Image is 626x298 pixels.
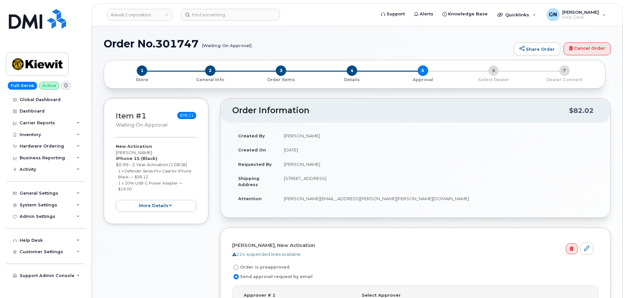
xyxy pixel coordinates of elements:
strong: New Activation [116,144,152,149]
strong: Shipping Address [238,176,259,187]
a: 1 Store [109,76,175,83]
a: 4 Details [317,76,388,83]
strong: Requested By [238,162,272,167]
label: Order is preapproved [232,263,289,271]
div: $82.02 [569,104,594,117]
iframe: Messenger Launcher [598,270,621,293]
td: [PERSON_NAME][EMAIL_ADDRESS][PERSON_NAME][PERSON_NAME][DOMAIN_NAME] [278,191,599,206]
strong: iPhone 15 (Black) [116,156,157,161]
h2: Order Information [232,106,569,115]
td: [DATE] [278,143,599,157]
small: 1 x 20W USB-C Power Adapter — $19.00 [118,181,183,192]
span: 4 [347,65,357,76]
div: 224 suspended lines available. [232,251,593,257]
a: Share Order [514,43,560,56]
p: Store [112,77,172,83]
p: Details [319,77,385,83]
h1: Order No.301747 [104,38,511,49]
strong: Created By [238,133,265,138]
td: [PERSON_NAME] [278,129,599,143]
small: Waiting On Approval [116,122,167,128]
a: 3 Order Items [246,76,317,83]
a: 2 General Info [175,76,246,83]
p: General Info [178,77,243,83]
label: Send approval request by email [232,273,313,281]
a: Item #1 [116,111,147,120]
input: Send approval request by email [234,274,239,279]
strong: Created On [238,147,266,152]
span: $78.11 [177,112,196,119]
small: (Waiting On Approval) [202,38,252,48]
span: 2 [205,65,216,76]
strong: Attention [238,196,262,201]
div: [PERSON_NAME] $0.99 - 2 Year Activation (128GB) [116,143,196,212]
a: Cancel Order [564,43,611,56]
button: more details [116,200,196,212]
span: 1 [137,65,147,76]
td: [STREET_ADDRESS] [278,171,599,191]
small: 1 x Defender Series Pro Case for iPhone Black — $58.12 [118,168,191,180]
span: 3 [276,65,286,76]
td: [PERSON_NAME] [278,157,599,171]
p: Order Items [248,77,314,83]
h4: [PERSON_NAME], New Activation [232,243,593,248]
input: Order is preapproved [234,265,239,270]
